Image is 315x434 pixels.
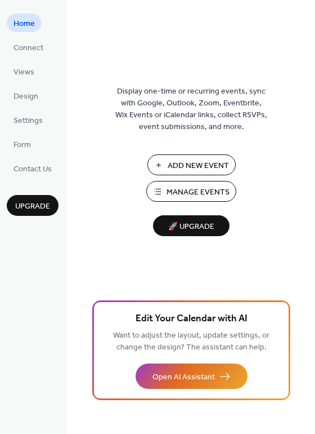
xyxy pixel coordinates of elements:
[113,328,269,355] span: Want to adjust the layout, update settings, or change the design? The assistant can help.
[115,86,267,133] span: Display one-time or recurring events, sync with Google, Outlook, Zoom, Eventbrite, Wix Events or ...
[168,160,229,172] span: Add New Event
[136,311,247,327] span: Edit Your Calendar with AI
[13,91,38,103] span: Design
[146,181,236,202] button: Manage Events
[152,371,215,383] span: Open AI Assistant
[15,201,50,212] span: Upgrade
[136,364,247,389] button: Open AI Assistant
[7,14,42,32] a: Home
[13,139,31,151] span: Form
[147,154,236,175] button: Add New Event
[166,187,229,198] span: Manage Events
[7,110,49,129] a: Settings
[13,115,43,127] span: Settings
[13,163,52,175] span: Contact Us
[13,18,35,30] span: Home
[7,195,58,216] button: Upgrade
[13,42,43,54] span: Connect
[7,86,45,105] a: Design
[7,38,50,56] a: Connect
[160,219,223,234] span: 🚀 Upgrade
[7,135,38,153] a: Form
[153,215,229,236] button: 🚀 Upgrade
[7,62,41,81] a: Views
[13,67,34,78] span: Views
[7,159,58,178] a: Contact Us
